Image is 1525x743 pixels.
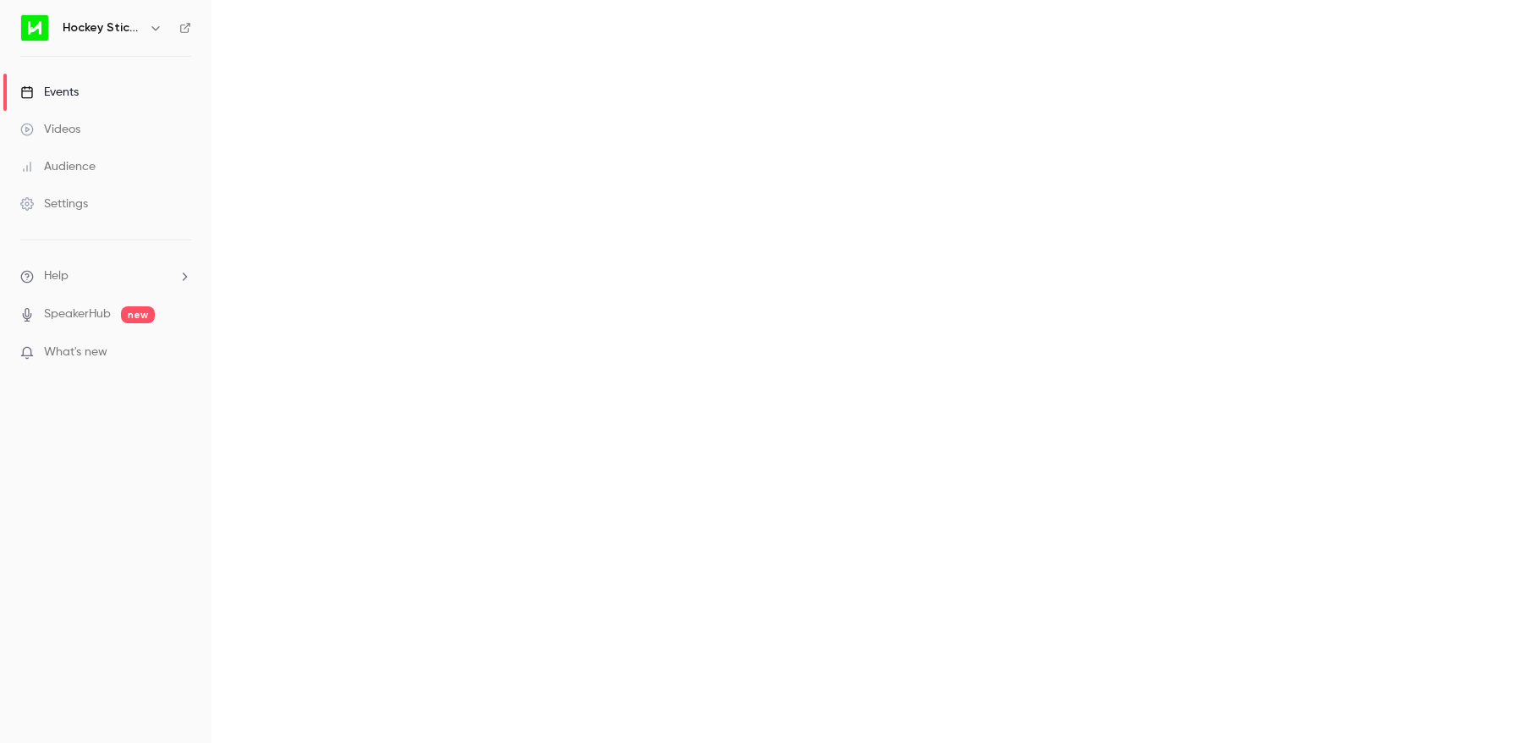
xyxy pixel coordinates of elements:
[44,267,69,285] span: Help
[44,344,107,361] span: What's new
[20,195,88,212] div: Settings
[63,19,142,36] h6: Hockey Stick Advisory
[20,121,80,138] div: Videos
[20,84,79,101] div: Events
[21,14,48,41] img: Hockey Stick Advisory
[20,158,96,175] div: Audience
[20,267,191,285] li: help-dropdown-opener
[44,305,111,323] a: SpeakerHub
[121,306,155,323] span: new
